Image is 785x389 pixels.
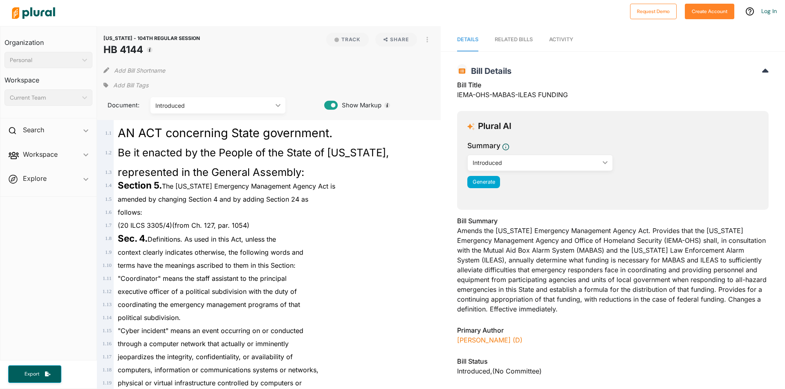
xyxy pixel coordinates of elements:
[114,64,165,77] button: Add Bill Shortname
[103,354,112,360] span: 1 . 17
[118,248,303,256] span: context clearly indicates otherwise, the following words and
[457,36,478,42] span: Details
[549,36,573,42] span: Activity
[8,365,61,383] button: Export
[105,249,112,255] span: 1 . 9
[118,261,296,269] span: terms have the meanings ascribed to them in this Section:
[118,379,302,387] span: physical or virtual infrastructure controlled by computers or
[457,216,769,319] div: Amends the [US_STATE] Emergency Management Agency Act. Provides that the [US_STATE] Emergency Man...
[105,236,112,241] span: 1 . 8
[103,315,112,320] span: 1 . 14
[118,327,303,335] span: "Cyber incident" means an event occurring on or conducted
[457,325,769,335] h3: Primary Author
[549,28,573,51] a: Activity
[467,66,511,76] span: Bill Details
[118,233,148,244] strong: Sec. 4.
[457,356,769,366] h3: Bill Status
[338,101,381,110] span: Show Markup
[118,126,332,140] span: AN ACT concerning State government.
[118,182,335,190] span: The [US_STATE] Emergency Management Agency Act is
[495,28,533,51] a: RELATED BILLS
[761,7,777,15] a: Log In
[118,180,162,191] strong: Section 5.
[10,93,79,102] div: Current Team
[103,79,148,91] div: Add tags
[105,182,112,188] span: 1 . 4
[118,340,289,348] span: through a computer network that actually or imminently
[118,300,300,309] span: coordinating the emergency management programs of that
[375,33,417,47] button: Share
[105,196,112,202] span: 1 . 5
[478,121,511,131] h3: Plural AI
[105,130,112,136] span: 1 . 1
[495,36,533,43] div: RELATED BILLS
[326,33,369,47] button: Track
[103,302,112,307] span: 1 . 13
[103,289,112,294] span: 1 . 12
[457,216,769,226] h3: Bill Summary
[118,274,287,282] span: "Coordinator" means the staff assistant to the principal
[103,101,140,110] span: Document:
[118,287,297,296] span: executive officer of a political subdivision with the duty of
[19,371,45,378] span: Export
[118,146,389,159] span: Be it enacted by the People of the State of [US_STATE],
[467,176,500,188] button: Generate
[103,35,200,41] span: [US_STATE] - 104TH REGULAR SESSION
[105,169,112,175] span: 1 . 3
[630,7,677,15] a: Request Demo
[146,46,153,53] div: Tooltip anchor
[155,101,272,110] div: Introduced
[473,179,495,185] span: Generate
[103,262,112,268] span: 1 . 10
[105,209,112,215] span: 1 . 6
[384,102,391,109] div: Tooltip anchor
[118,353,293,361] span: jeopardizes the integrity, confidentiality, or availability of
[118,221,249,229] span: (20 ILCS 3305/4)(from Ch. 127, par. 1054)
[473,158,599,167] div: Introduced
[457,80,769,104] div: IEMA-OHS-MABAS-ILEAS FUNDING
[113,81,148,89] span: Add Bill Tags
[103,341,112,347] span: 1 . 16
[118,195,308,203] span: amended by changing Section 4 and by adding Section 24 as
[118,166,304,178] span: represented in the General Assembly:
[118,313,181,322] span: political subdivision.
[118,208,142,216] span: follows:
[457,366,769,376] div: Introduced , (no committee)
[105,222,112,228] span: 1 . 7
[103,276,112,281] span: 1 . 11
[10,56,79,64] div: Personal
[372,33,421,47] button: Share
[103,42,200,57] h1: HB 4144
[103,380,112,386] span: 1 . 19
[103,328,112,333] span: 1 . 15
[685,7,734,15] a: Create Account
[685,4,734,19] button: Create Account
[103,367,112,373] span: 1 . 18
[105,150,112,156] span: 1 . 2
[457,28,478,51] a: Details
[4,31,92,49] h3: Organization
[457,336,523,344] a: [PERSON_NAME] (D)
[630,4,677,19] button: Request Demo
[4,68,92,86] h3: Workspace
[467,140,500,151] h3: Summary
[118,366,318,374] span: computers, information or communications systems or networks,
[23,125,44,134] h2: Search
[457,80,769,90] h3: Bill Title
[118,235,276,243] span: Definitions. As used in this Act, unless the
